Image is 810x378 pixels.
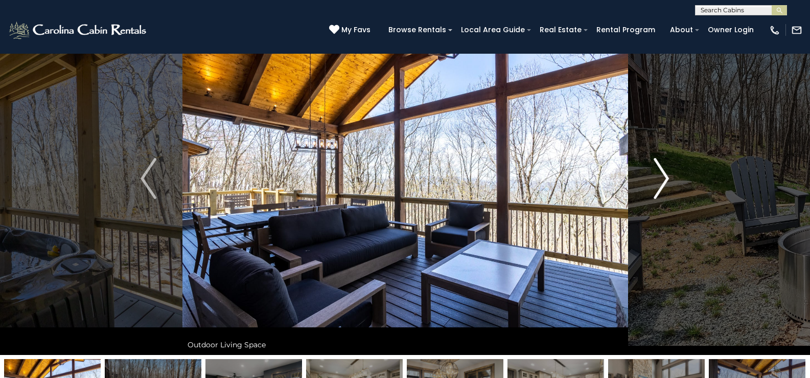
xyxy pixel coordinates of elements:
img: White-1-2.png [8,20,149,40]
button: Previous [114,2,182,355]
a: Local Area Guide [456,22,530,38]
a: Browse Rentals [383,22,451,38]
a: Owner Login [703,22,759,38]
a: My Favs [329,25,373,36]
img: arrow [654,158,669,199]
a: Rental Program [591,22,660,38]
a: Real Estate [535,22,587,38]
span: My Favs [341,25,371,35]
button: Next [628,2,695,355]
div: Outdoor Living Space [182,335,628,355]
img: phone-regular-white.png [769,25,780,36]
a: About [665,22,698,38]
img: mail-regular-white.png [791,25,802,36]
img: arrow [141,158,156,199]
